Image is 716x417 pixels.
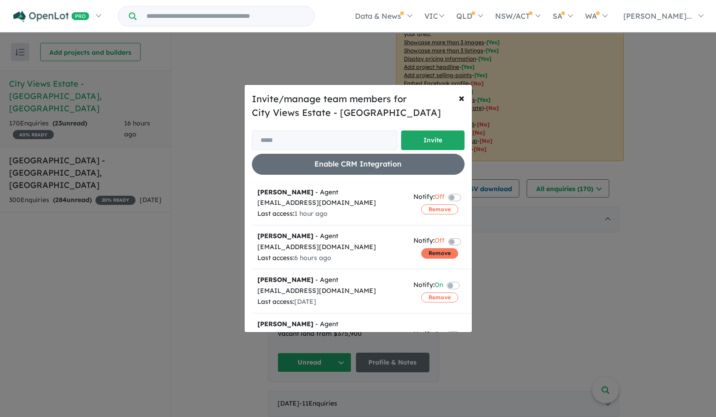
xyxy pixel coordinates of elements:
[257,231,402,242] div: - Agent
[401,130,465,150] button: Invite
[257,320,314,328] strong: [PERSON_NAME]
[623,11,692,21] span: [PERSON_NAME]...
[257,187,402,198] div: - Agent
[413,329,443,341] div: Notify:
[138,6,313,26] input: Try estate name, suburb, builder or developer
[257,208,402,219] div: Last access:
[413,192,444,204] div: Notify:
[294,209,328,218] span: 1 hour ago
[257,275,402,286] div: - Agent
[294,297,316,306] span: [DATE]
[13,11,89,22] img: Openlot PRO Logo White
[421,292,458,302] button: Remove
[413,235,444,248] div: Notify:
[434,329,443,341] span: On
[257,188,314,196] strong: [PERSON_NAME]
[421,204,458,214] button: Remove
[257,198,402,208] div: [EMAIL_ADDRESS][DOMAIN_NAME]
[257,297,402,308] div: Last access:
[257,286,402,297] div: [EMAIL_ADDRESS][DOMAIN_NAME]
[252,92,465,120] h5: Invite/manage team members for City Views Estate - [GEOGRAPHIC_DATA]
[257,242,402,253] div: [EMAIL_ADDRESS][DOMAIN_NAME]
[434,280,443,292] span: On
[257,253,402,264] div: Last access:
[257,232,314,240] strong: [PERSON_NAME]
[413,280,443,292] div: Notify:
[294,254,331,262] span: 6 hours ago
[257,330,402,352] div: [PERSON_NAME][EMAIL_ADDRESS][DOMAIN_NAME]
[434,192,444,204] span: Off
[252,154,465,174] button: Enable CRM Integration
[459,91,465,104] span: ×
[257,276,314,284] strong: [PERSON_NAME]
[421,248,458,258] button: Remove
[434,235,444,248] span: Off
[257,319,402,330] div: - Agent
